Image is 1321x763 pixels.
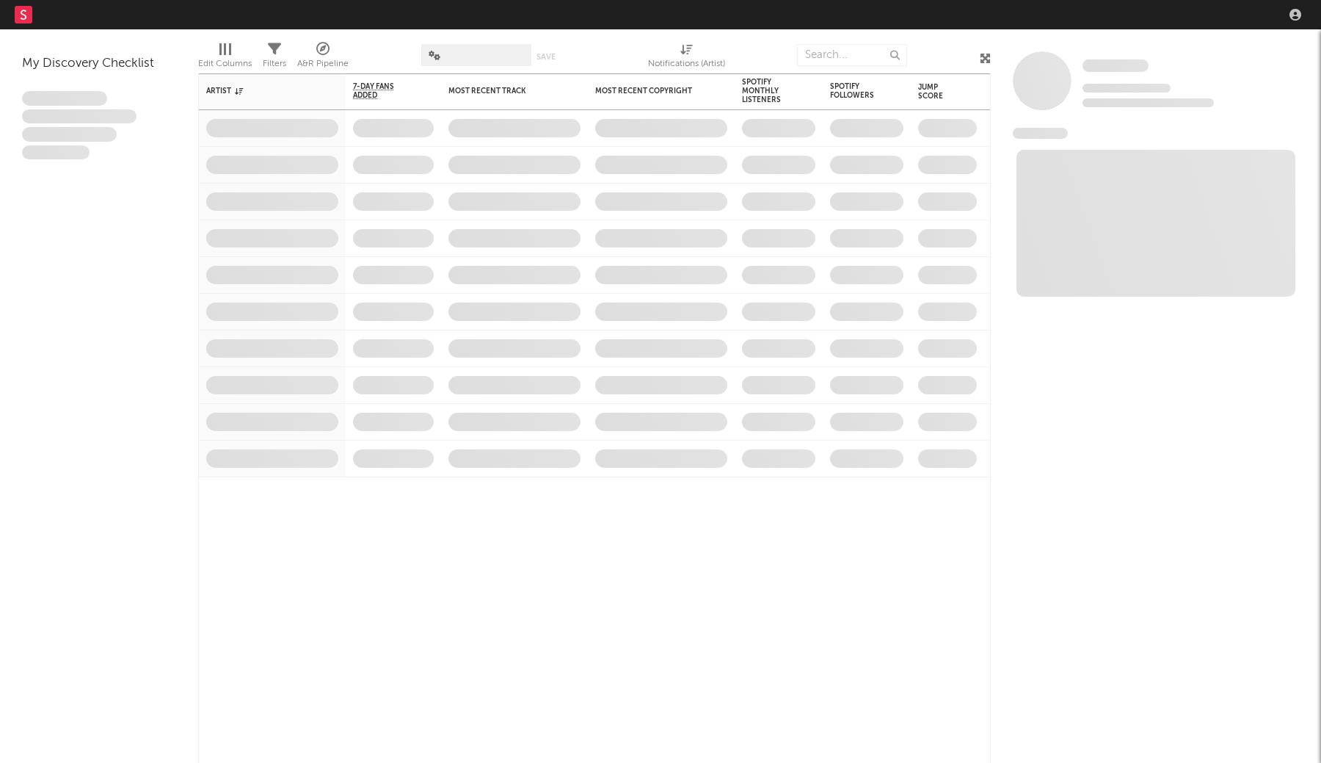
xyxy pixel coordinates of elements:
span: Integer aliquet in purus et [22,109,137,124]
span: Some Artist [1082,59,1149,72]
span: Aliquam viverra [22,145,90,160]
input: Search... [797,44,907,66]
button: Save [536,53,556,61]
span: 7-Day Fans Added [353,82,412,100]
span: Lorem ipsum dolor [22,91,107,106]
div: Jump Score [918,83,955,101]
span: News Feed [1013,128,1068,139]
div: Filters [263,37,286,79]
div: My Discovery Checklist [22,55,176,73]
span: Tracking Since: [DATE] [1082,84,1171,93]
div: Notifications (Artist) [648,55,725,73]
div: A&R Pipeline [297,37,349,79]
span: 0 fans last week [1082,98,1214,107]
div: A&R Pipeline [297,55,349,73]
div: Spotify Monthly Listeners [742,78,793,104]
div: Notifications (Artist) [648,37,725,79]
div: Filters [263,55,286,73]
div: Spotify Followers [830,82,881,100]
span: Praesent ac interdum [22,127,117,142]
div: Most Recent Track [448,87,558,95]
a: Some Artist [1082,59,1149,73]
div: Most Recent Copyright [595,87,705,95]
div: Edit Columns [198,37,252,79]
div: Artist [206,87,316,95]
div: Edit Columns [198,55,252,73]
